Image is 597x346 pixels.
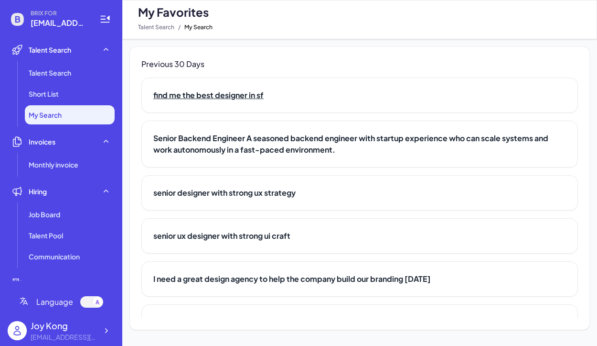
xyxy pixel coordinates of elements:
[153,133,566,156] h2: Senior Backend Engineer A seasoned backend engineer with startup experience who can scale systems...
[29,68,71,78] span: Talent Search
[31,319,97,332] div: Joy Kong
[29,160,78,169] span: Monthly invoice
[29,279,90,288] span: Enterprise Settings
[31,17,88,29] span: joy@joinbrix.com
[31,10,88,17] span: BRIX FOR
[29,45,71,55] span: Talent Search
[29,137,55,146] span: Invoices
[153,230,566,242] h2: senior ux designer with strong ui craft
[36,296,73,308] span: Language
[29,187,47,196] span: Hiring
[141,58,578,70] h3: Previous 30 Days
[29,89,59,99] span: Short List
[29,110,62,120] span: My Search
[184,22,213,33] span: My Search
[178,22,181,33] span: /
[138,4,209,20] span: My Favorites
[153,273,566,285] h2: I need a great design agency to help the company build our branding [DATE]
[153,316,566,328] h2: senior ux designer
[153,89,566,101] h2: find me the best designer in sf
[8,321,27,340] img: user_logo.png
[153,187,566,199] h2: senior designer with strong ux strategy
[138,22,174,33] span: Talent Search
[29,252,80,261] span: Communication
[29,210,60,219] span: Job Board
[29,231,63,240] span: Talent Pool
[31,332,97,342] div: joy@joinbrix.com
